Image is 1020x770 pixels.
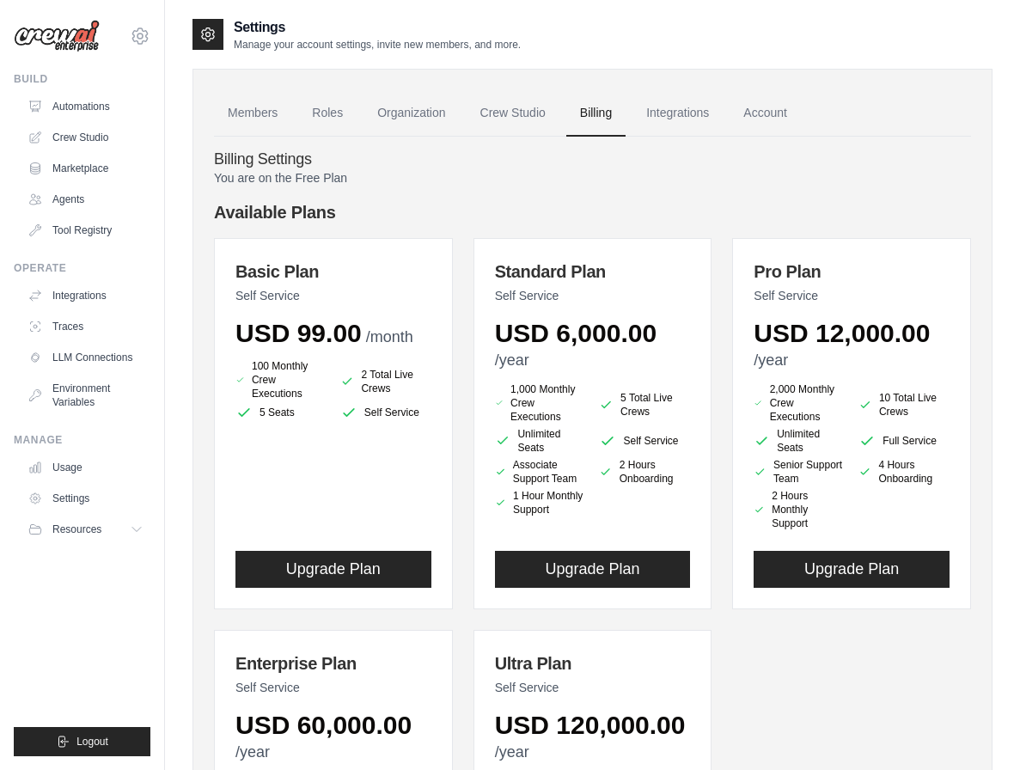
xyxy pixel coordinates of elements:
li: 10 Total Live Crews [858,386,950,424]
li: Unlimited Seats [495,427,586,455]
li: 2 Hours Monthly Support [754,489,845,530]
p: Self Service [235,287,431,304]
li: Associate Support Team [495,458,586,486]
a: Usage [21,454,150,481]
li: Self Service [599,427,690,455]
li: 4 Hours Onboarding [858,458,950,486]
h3: Basic Plan [235,260,431,284]
p: Self Service [235,679,431,696]
span: Logout [76,735,108,749]
li: 100 Monthly Crew Executions [235,359,327,400]
a: Agents [21,186,150,213]
h3: Standard Plan [495,260,691,284]
li: Senior Support Team [754,458,845,486]
button: Upgrade Plan [495,551,691,588]
span: /year [754,351,788,369]
span: /month [366,328,413,345]
span: USD 120,000.00 [495,711,686,739]
li: Self Service [340,404,431,421]
a: LLM Connections [21,344,150,371]
p: Self Service [495,287,691,304]
a: Integrations [21,282,150,309]
a: Settings [21,485,150,512]
li: Full Service [858,427,950,455]
li: 1 Hour Monthly Support [495,489,586,516]
li: 2 Hours Onboarding [599,458,690,486]
a: Billing [566,90,626,137]
h3: Ultra Plan [495,651,691,675]
li: 1,000 Monthly Crew Executions [495,382,586,424]
h3: Enterprise Plan [235,651,431,675]
button: Logout [14,727,150,756]
p: Self Service [754,287,950,304]
div: Operate [14,261,150,275]
li: 2,000 Monthly Crew Executions [754,382,845,424]
li: Unlimited Seats [754,427,845,455]
span: /year [495,351,529,369]
button: Upgrade Plan [235,551,431,588]
a: Marketplace [21,155,150,182]
a: Roles [298,90,357,137]
a: Environment Variables [21,375,150,416]
a: Crew Studio [21,124,150,151]
button: Resources [21,516,150,543]
li: 5 Total Live Crews [599,386,690,424]
div: Manage [14,433,150,447]
img: Logo [14,20,100,52]
span: USD 60,000.00 [235,711,412,739]
span: Resources [52,522,101,536]
p: Manage your account settings, invite new members, and more. [234,38,521,52]
a: Account [730,90,801,137]
div: Build [14,72,150,86]
a: Tool Registry [21,217,150,244]
li: 2 Total Live Crews [340,363,431,400]
li: 5 Seats [235,404,327,421]
h4: Available Plans [214,200,971,224]
span: USD 6,000.00 [495,319,657,347]
button: Upgrade Plan [754,551,950,588]
a: Automations [21,93,150,120]
span: USD 99.00 [235,319,362,347]
span: /year [235,743,270,761]
p: Self Service [495,679,691,696]
h4: Billing Settings [214,150,971,169]
h3: Pro Plan [754,260,950,284]
h2: Settings [234,17,521,38]
a: Traces [21,313,150,340]
span: USD 12,000.00 [754,319,930,347]
span: /year [495,743,529,761]
a: Crew Studio [467,90,559,137]
p: You are on the Free Plan [214,169,971,186]
a: Integrations [632,90,723,137]
a: Organization [363,90,459,137]
a: Members [214,90,291,137]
